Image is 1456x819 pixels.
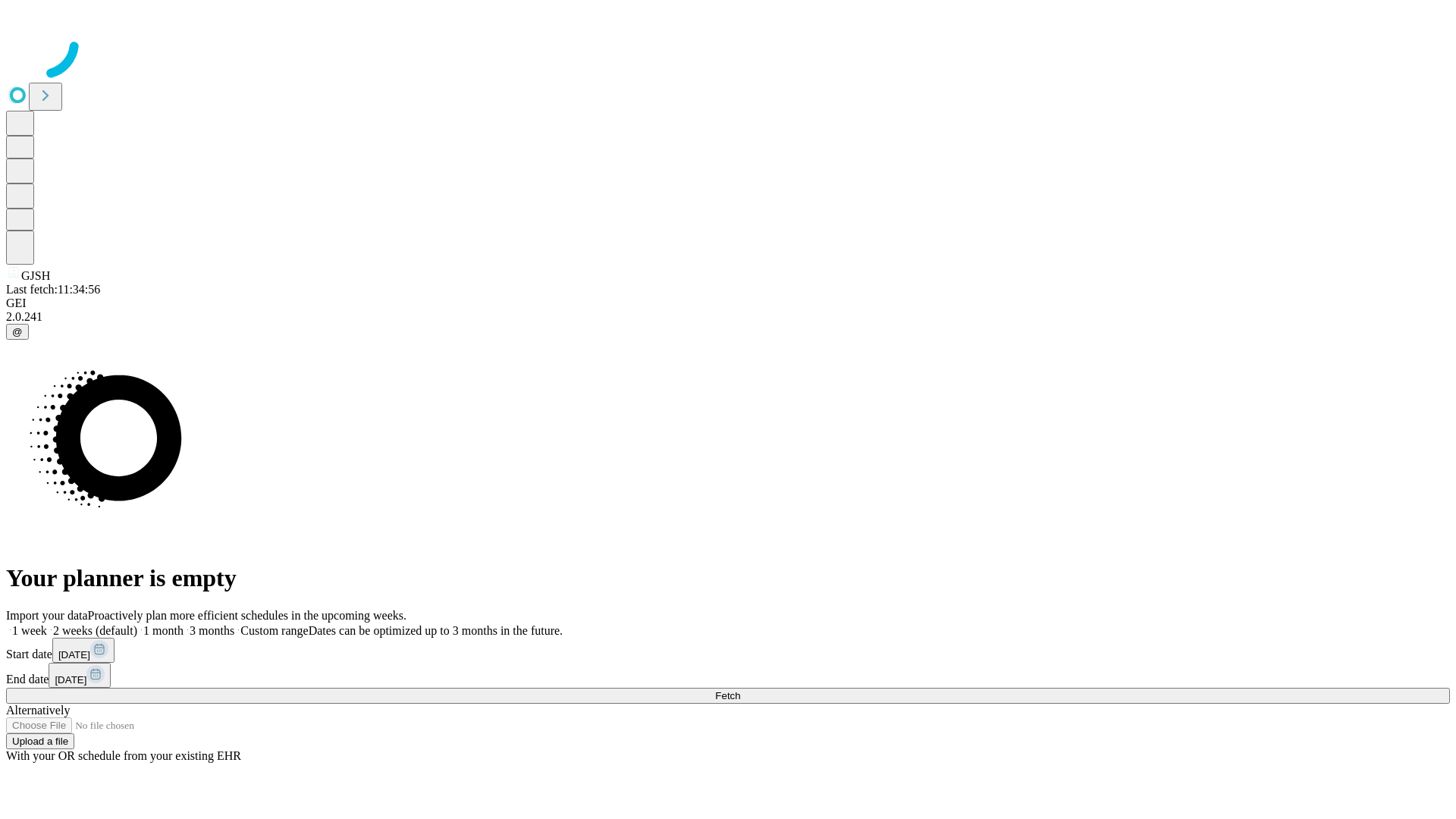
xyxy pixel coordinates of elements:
[21,269,50,282] span: GJSH
[190,624,234,637] span: 3 months
[12,326,23,337] span: @
[6,704,70,717] span: Alternatively
[6,297,1450,310] div: GEI
[309,624,563,637] span: Dates can be optimized up to 3 months in the future.
[58,649,90,661] span: [DATE]
[6,638,1450,663] div: Start date
[49,663,111,688] button: [DATE]
[6,564,1450,592] h1: Your planner is empty
[6,324,29,340] button: @
[6,663,1450,688] div: End date
[6,609,88,622] span: Import your data
[143,624,184,637] span: 1 month
[6,733,74,749] button: Upload a file
[88,609,406,622] span: Proactively plan more efficient schedules in the upcoming weeks.
[6,749,241,762] span: With your OR schedule from your existing EHR
[6,688,1450,704] button: Fetch
[6,283,100,296] span: Last fetch: 11:34:56
[52,638,115,663] button: [DATE]
[53,624,137,637] span: 2 weeks (default)
[715,690,740,701] span: Fetch
[55,674,86,686] span: [DATE]
[6,310,1450,324] div: 2.0.241
[12,624,47,637] span: 1 week
[240,624,308,637] span: Custom range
